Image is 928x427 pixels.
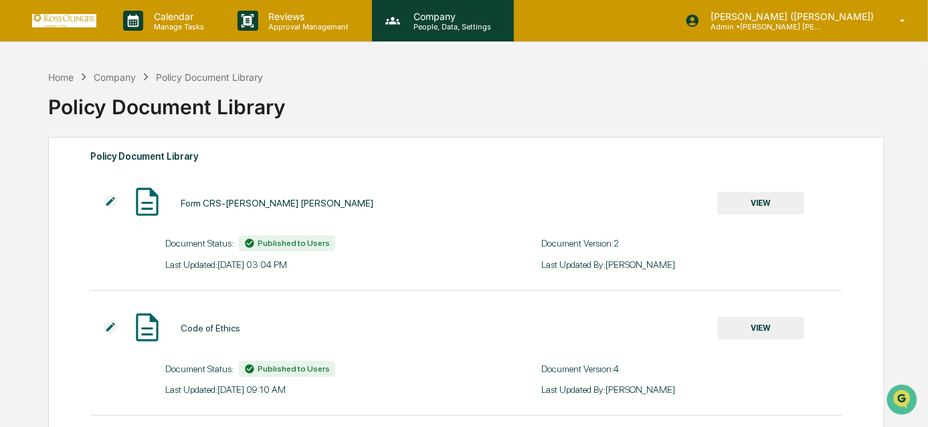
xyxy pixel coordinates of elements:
div: Document Status: [165,235,466,251]
div: We're available if you need us! [60,141,184,152]
span: Preclearance [27,299,86,312]
p: Company [403,11,498,22]
span: [PERSON_NAME] [41,243,108,254]
div: 🖐️ [13,300,24,311]
iframe: Open customer support [885,383,921,419]
div: Policy Document Library [48,84,883,119]
span: [PERSON_NAME] [41,207,108,218]
img: Greenboard [13,13,40,40]
div: Company [94,72,136,83]
span: Attestations [110,299,166,312]
p: Calendar [143,11,211,22]
img: Jessica Sacks [13,194,35,216]
span: [DATE] [118,243,146,254]
div: Past conversations [13,174,86,184]
button: VIEW [717,317,804,339]
img: Additional Document Icon [104,321,117,334]
p: Manage Tasks [143,22,211,31]
button: See all [207,171,244,187]
img: 1746055101610-c473b297-6a78-478c-a979-82029cc54cd1 [27,244,37,255]
a: 🔎Data Lookup [8,319,90,343]
img: 6558925923028_b42adfe598fdc8269267_72.jpg [28,128,52,152]
span: Published to Users [258,364,330,374]
img: Document Icon [130,311,164,344]
div: Document Version: 4 [541,364,842,374]
button: VIEW [717,192,804,215]
input: Clear [35,86,221,100]
img: logo [32,14,96,27]
a: Powered byPylon [94,327,162,338]
div: Last Updated: [DATE] 03:04 PM [165,259,466,270]
div: Document Status: [165,361,466,377]
div: Form CRS-[PERSON_NAME] [PERSON_NAME] [181,198,373,208]
p: [PERSON_NAME] ([PERSON_NAME]) [700,11,880,22]
p: Approval Management [258,22,356,31]
span: • [111,243,116,254]
span: Pylon [133,328,162,338]
span: • [111,207,116,218]
p: People, Data, Settings [403,22,498,31]
p: How can we help? [13,53,244,75]
a: 🖐️Preclearance [8,293,92,317]
img: Ed Schembor [13,231,35,252]
img: 1746055101610-c473b297-6a78-478c-a979-82029cc54cd1 [13,128,37,152]
p: Admin • [PERSON_NAME] [PERSON_NAME] Consulting, LLC [700,22,824,31]
span: [DATE] [118,207,146,218]
img: Document Icon [130,185,164,219]
div: Policy Document Library [90,148,842,165]
span: Published to Users [258,239,330,248]
div: Start new chat [60,128,219,141]
div: Document Version: 2 [541,238,842,249]
div: 🗄️ [97,300,108,311]
div: Policy Document Library [156,72,263,83]
p: Reviews [258,11,356,22]
a: 🗄️Attestations [92,293,171,317]
div: Home [48,72,74,83]
div: Code of Ethics [181,323,240,333]
div: Last Updated: [DATE] 09:10 AM [165,384,466,395]
div: Last Updated By: [PERSON_NAME] [541,384,842,395]
img: Additional Document Icon [104,195,117,208]
div: Last Updated By: [PERSON_NAME] [541,259,842,270]
button: Start new chat [227,132,244,148]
